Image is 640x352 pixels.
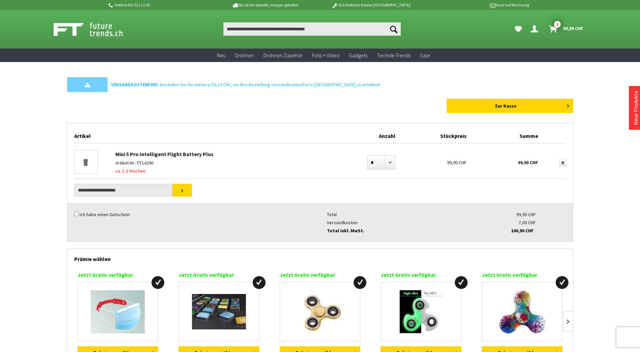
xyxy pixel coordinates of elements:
[473,218,536,227] div: 7,00 CHF
[78,282,159,341] a: Maskenhalter für Hygienemasken
[399,147,470,173] div: 99,90 CHF
[344,49,372,62] a: Gadgets
[294,286,346,338] img: Fidget Spinner Gold
[263,52,303,59] span: Drohnen Zubehör
[212,49,230,62] a: Neu
[344,130,398,143] div: Anzahl
[115,151,214,157] a: Mini 5 Pro Intelligent Flight Battery Plus
[108,77,573,92] div: - Bestellen Sie für weitere 50,10 CHF, um Ihre Bestellung versandkostenfrei in [GEOGRAPHIC_DATA] ...
[470,147,541,173] div: 99,90 CHF
[259,49,307,62] a: Drohnen Zubehör
[74,249,566,266] div: Prämie wählen
[178,271,259,279] p: Jetzt Gratis verfügbar
[91,290,145,333] img: Maskenhalter für Hygienemasken
[327,210,473,218] div: Total
[235,52,254,59] span: Drohnen
[349,52,367,59] span: Gadgets
[78,271,159,279] p: Jetzt Gratis verfügbar
[54,21,138,38] img: Shop Futuretrends - zur Startseite wechseln
[217,52,226,59] span: Neu
[511,22,525,36] a: Meine Favoriten
[230,49,259,62] a: Drohnen
[213,1,318,9] p: Bis 16 Uhr bestellt, morgen geliefert.
[111,82,158,88] strong: VERSANDKOSTENFREI
[192,294,246,329] img: iPhone App Magnete
[327,218,473,227] div: Versandkosten
[563,23,583,34] span: 99,90 CHF
[280,271,361,279] p: Jetzt Gratis verfügbar
[528,22,544,36] a: Hi, Urs - Dein Konto
[178,282,259,341] a: iPhone App Magnete
[546,22,587,36] a: Warenkorb
[312,52,339,59] span: Foto + Video
[108,1,213,9] p: Hotline 032 511 11 03
[632,91,639,125] a: Neue Produkte
[424,1,529,9] p: Kauf auf Rechnung
[381,271,462,279] p: Jetzt Gratis verfügbar
[471,227,534,235] div: 106,90 CHF
[327,227,473,235] div: Total inkl. MwSt.
[415,49,435,62] a: Sale
[115,167,145,175] span: ca. 1-2 Wochen
[447,99,573,113] a: Zur Kasse
[381,282,462,341] a: Fidget Spinner UV Glow
[280,282,361,341] a: Fidget Spinner Gold
[74,130,345,143] div: Artikel
[377,52,411,59] span: Technik-Trends
[420,52,430,59] span: Sale
[496,286,548,338] img: Fidget Spinner mit LED
[482,282,563,341] a: Fidget Spinner mit LED
[372,49,415,62] a: Technik-Trends
[115,159,341,167] p: Artikel-Nr.: FT14290
[395,286,447,338] img: Fidget Spinner UV Glow
[473,210,536,218] div: 99,90 CHF
[554,21,561,28] span: 1
[223,22,401,36] input: Produkt, Marke, Kategorie, EAN, Artikelnummer…
[470,130,541,143] div: Summe
[75,154,98,170] img: Mini 5 Pro Intelligent Flight Battery Plus
[318,1,423,9] p: DJI Drohnen Dealer [GEOGRAPHIC_DATA]
[399,130,470,143] div: Stückpreis
[482,271,563,279] p: Jetzt Gratis verfügbar
[307,49,344,62] a: Foto + Video
[387,22,401,36] button: Suchen
[80,211,130,217] label: Ich habe einen Gutschein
